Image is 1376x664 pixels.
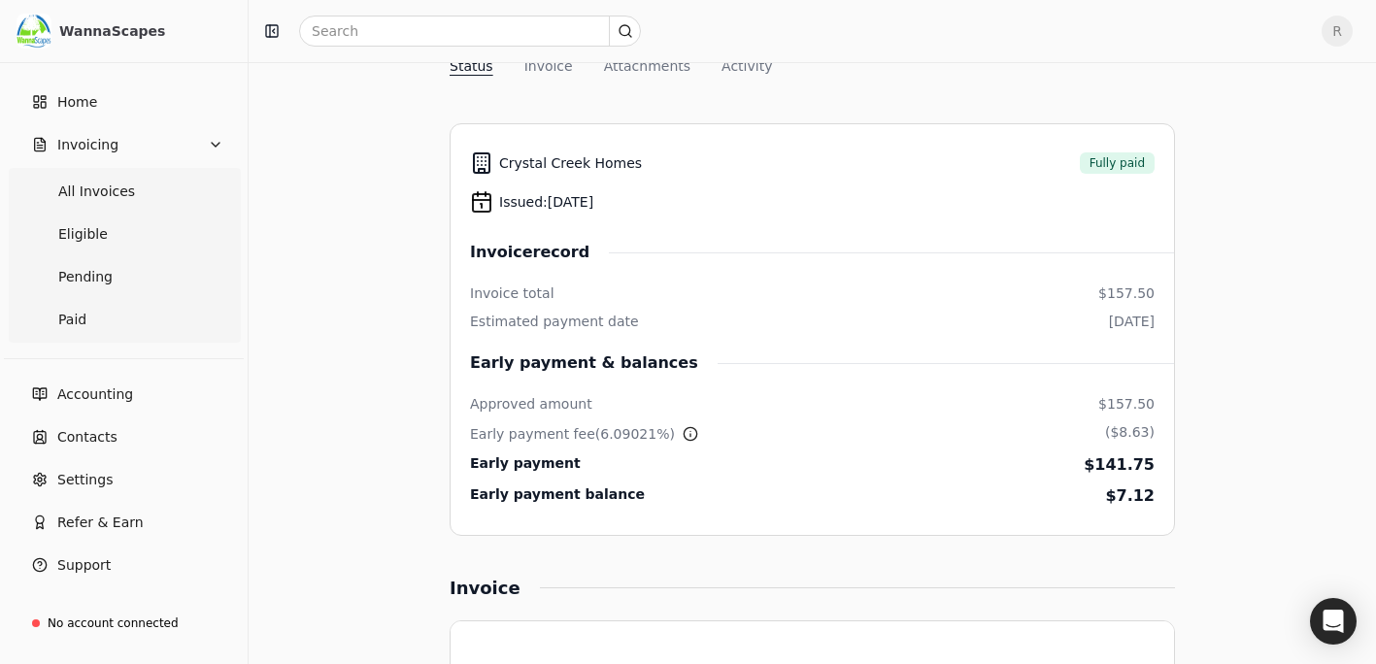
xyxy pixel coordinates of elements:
[1105,484,1155,508] div: $7.12
[595,426,675,442] span: ( 6.09021 %)
[8,503,240,542] button: Refer & Earn
[470,283,554,304] div: Invoice total
[8,375,240,414] a: Accounting
[470,484,645,508] div: Early payment balance
[58,182,135,202] span: All Invoices
[8,125,240,164] button: Invoicing
[470,351,718,375] span: Early payment & balances
[524,56,573,77] button: Invoice
[12,257,236,296] a: Pending
[59,21,231,41] div: WannaScapes
[1098,283,1155,304] div: $157.50
[58,310,86,330] span: Paid
[8,546,240,584] button: Support
[12,215,236,253] a: Eligible
[470,241,609,264] span: Invoice record
[57,513,144,533] span: Refer & Earn
[1084,453,1155,477] div: $141.75
[604,56,690,77] button: Attachments
[470,426,595,442] span: Early payment fee
[470,312,639,332] div: Estimated payment date
[57,92,97,113] span: Home
[57,135,118,155] span: Invoicing
[450,575,540,601] div: Invoice
[1109,312,1155,332] div: [DATE]
[57,555,111,576] span: Support
[1090,154,1145,172] span: Fully paid
[499,192,593,213] span: Issued: [DATE]
[48,614,179,632] div: No account connected
[17,14,51,49] img: c78f061d-795f-4796-8eaa-878e83f7b9c5.png
[57,470,113,490] span: Settings
[58,224,108,245] span: Eligible
[8,460,240,499] a: Settings
[1105,422,1155,446] div: ($8.63)
[58,267,113,287] span: Pending
[12,300,236,339] a: Paid
[470,453,581,477] div: Early payment
[8,606,240,641] a: No account connected
[1310,598,1357,645] div: Open Intercom Messenger
[470,394,592,415] div: Approved amount
[57,427,117,448] span: Contacts
[8,417,240,456] a: Contacts
[722,56,772,77] button: Activity
[299,16,641,47] input: Search
[1098,394,1155,415] div: $157.50
[499,153,642,174] span: Crystal Creek Homes
[450,56,493,77] button: Status
[8,83,240,121] a: Home
[1322,16,1353,47] button: R
[57,384,133,405] span: Accounting
[12,172,236,211] a: All Invoices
